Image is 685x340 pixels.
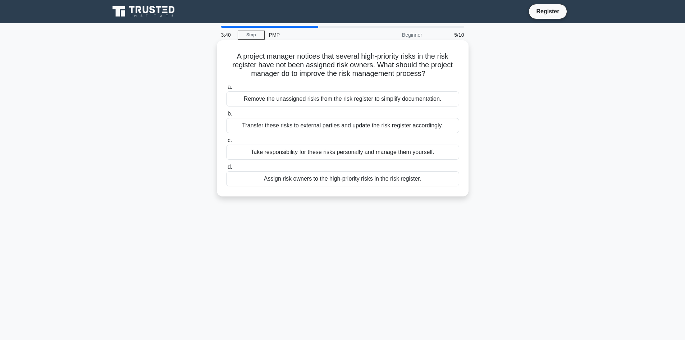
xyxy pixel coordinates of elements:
[228,137,232,143] span: c.
[226,91,459,106] div: Remove the unassigned risks from the risk register to simplify documentation.
[226,171,459,186] div: Assign risk owners to the high-priority risks in the risk register.
[228,84,232,90] span: a.
[226,118,459,133] div: Transfer these risks to external parties and update the risk register accordingly.
[226,145,459,160] div: Take responsibility for these risks personally and manage them yourself.
[228,110,232,117] span: b.
[228,164,232,170] span: d.
[532,7,563,16] a: Register
[238,31,265,40] a: Stop
[225,52,460,78] h5: A project manager notices that several high-priority risks in the risk register have not been ass...
[217,28,238,42] div: 3:40
[426,28,469,42] div: 5/10
[265,28,364,42] div: PMP
[364,28,426,42] div: Beginner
